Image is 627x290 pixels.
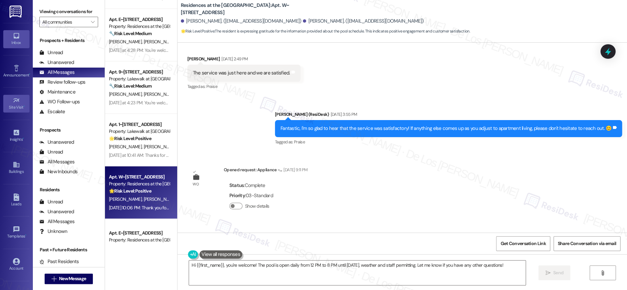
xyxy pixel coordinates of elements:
span: [PERSON_NAME] [143,91,176,97]
a: Leads [3,192,30,209]
strong: 🌟 Risk Level: Positive [109,135,151,141]
div: Tagged as: [187,82,301,91]
div: Maintenance [39,89,75,95]
span: • [24,104,25,109]
span: [PERSON_NAME] [143,39,176,45]
div: Past + Future Residents [33,246,105,253]
div: Apt. W~[STREET_ADDRESS] [109,174,170,180]
span: Share Conversation via email [558,240,616,247]
div: Unanswered [39,208,74,215]
div: Escalate [39,108,65,115]
div: Unread [39,198,63,205]
i:  [91,19,94,25]
span: • [29,72,30,76]
div: [DATE] 9:11 PM [282,166,307,173]
div: Unanswered [39,59,74,66]
strong: 🌟 Risk Level: Positive [109,188,151,194]
div: [DATE] 2:49 PM [220,55,248,62]
div: Property: Lakewalk at [GEOGRAPHIC_DATA] [109,128,170,135]
div: Apt. E~[STREET_ADDRESS] [109,230,170,237]
a: Buildings [3,159,30,177]
div: Unanswered [39,139,74,146]
strong: 🌟 Risk Level: Positive [181,29,215,34]
div: Unread [39,49,63,56]
div: [PERSON_NAME] [187,55,301,65]
div: [PERSON_NAME] (ResiDesk) [275,111,622,120]
div: Unknown [39,228,67,235]
div: Apt. 9~[STREET_ADDRESS] [109,69,170,75]
i:  [52,276,56,281]
a: Insights • [3,127,30,145]
span: [PERSON_NAME] [109,39,144,45]
a: Templates • [3,224,30,241]
span: [PERSON_NAME] [143,144,178,150]
div: Property: Residences at the [GEOGRAPHIC_DATA] [109,180,170,187]
div: [DATE] at 4:23 PM: You're welcome. Should you have other concerns, please feel free to reach out.... [109,100,338,106]
span: • [23,136,24,141]
div: All Messages [39,69,74,76]
strong: 🔧 Risk Level: Medium [109,31,152,36]
label: Viewing conversations for [39,7,98,17]
div: [PERSON_NAME]. ([EMAIL_ADDRESS][DOMAIN_NAME]) [181,18,302,25]
input: All communities [42,17,88,27]
div: All Messages [39,158,74,165]
div: The service was just here and we are satisfied. [193,70,290,76]
b: Priority [229,192,245,199]
div: Unread [39,149,63,155]
div: Residents [33,186,105,193]
a: Site Visit • [3,95,30,113]
a: Inbox [3,30,30,48]
div: Prospects + Residents [33,37,105,44]
div: : 03-Standard [229,191,273,201]
div: Prospects [33,127,105,134]
div: Apt. 1~[STREET_ADDRESS] [109,121,170,128]
div: New Inbounds [39,168,77,175]
b: Status [229,182,244,189]
div: : Complete [229,180,273,191]
div: [DATE] 10:06 PM: Thank you for your message. Our offices are currently closed, but we will contac... [109,205,509,211]
div: Past Residents [39,258,79,265]
span: [PERSON_NAME] [109,144,144,150]
span: • [25,233,26,238]
div: Tagged as: [275,137,622,147]
span: [PERSON_NAME] [109,196,144,202]
button: Send [538,265,570,280]
span: New Message [59,275,86,282]
div: WO Follow-ups [39,98,80,105]
span: [PERSON_NAME] [109,91,144,97]
span: Praise [294,139,305,145]
b: Residences at the [GEOGRAPHIC_DATA]: Apt. W~[STREET_ADDRESS] [181,2,312,16]
div: Property: Residences at the [GEOGRAPHIC_DATA] [109,23,170,30]
div: Fantastic, I'm so glad to hear that the service was satisfactory! If anything else comes up as yo... [281,125,612,132]
div: All Messages [39,218,74,225]
img: ResiDesk Logo [10,6,23,18]
span: [PERSON_NAME] [143,196,176,202]
span: Get Conversation Link [500,240,546,247]
strong: 🔧 Risk Level: Medium [109,83,152,89]
label: Show details [245,203,269,210]
div: Property: Lakewalk at [GEOGRAPHIC_DATA] [109,75,170,82]
button: New Message [45,274,93,284]
button: Share Conversation via email [554,236,620,251]
div: [DATE] at 4:28 PM: You're welcome, Loc! [109,47,184,53]
a: Account [3,256,30,274]
div: [DATE] 3:55 PM [329,111,357,118]
div: Apt. E~[STREET_ADDRESS] [109,16,170,23]
div: Property: Residences at the [GEOGRAPHIC_DATA] [109,237,170,243]
span: Send [553,269,563,276]
i:  [600,270,605,276]
i:  [545,270,550,276]
button: Get Conversation Link [496,236,550,251]
div: Review follow-ups [39,79,85,86]
span: Praise [206,84,217,89]
div: [PERSON_NAME]. ([EMAIL_ADDRESS][DOMAIN_NAME]) [303,18,424,25]
textarea: Hi {{first_name}}, you're welcome! The pool is open daily from 12 PM to 8 PM until [DATE], weathe... [189,260,526,285]
span: : The resident is expressing gratitude for the information provided about the pool schedule. This... [181,28,470,35]
div: WO [193,181,199,188]
div: Opened request: Appliance -... [224,166,307,176]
